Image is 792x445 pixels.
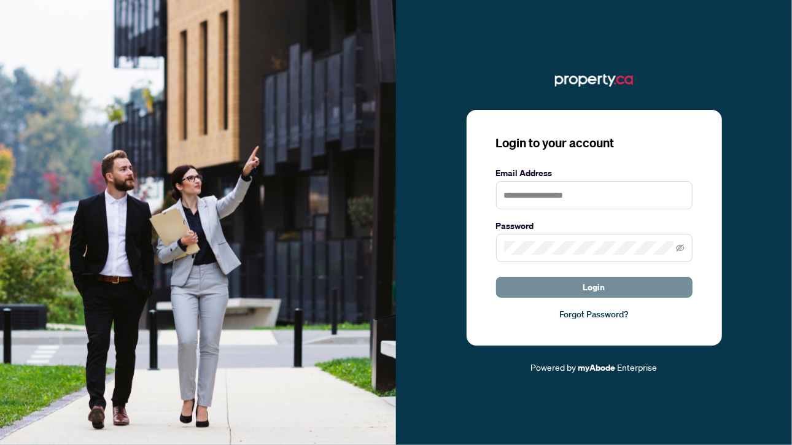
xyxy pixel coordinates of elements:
[676,244,685,252] span: eye-invisible
[496,308,693,321] a: Forgot Password?
[531,362,577,373] span: Powered by
[583,277,605,297] span: Login
[496,219,693,233] label: Password
[496,277,693,298] button: Login
[618,362,658,373] span: Enterprise
[496,166,693,180] label: Email Address
[496,134,693,152] h3: Login to your account
[578,361,616,374] a: myAbode
[555,71,633,90] img: ma-logo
